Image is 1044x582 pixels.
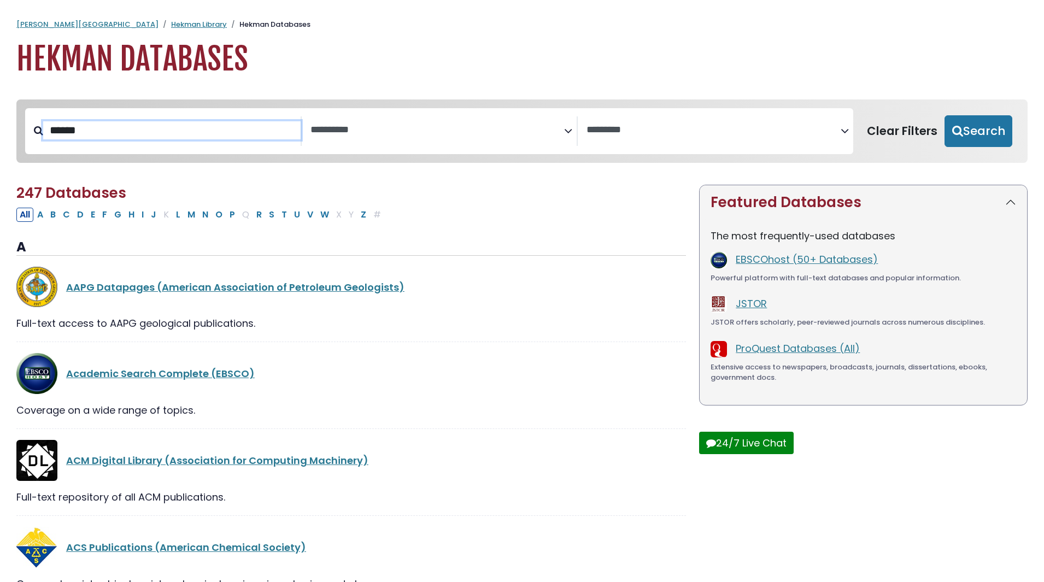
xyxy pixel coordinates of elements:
[16,208,33,222] button: All
[16,99,1028,163] nav: Search filters
[66,367,255,380] a: Academic Search Complete (EBSCO)
[16,239,686,256] h3: A
[736,297,767,310] a: JSTOR
[184,208,198,222] button: Filter Results M
[586,125,841,136] textarea: Search
[47,208,59,222] button: Filter Results B
[227,19,310,30] li: Hekman Databases
[16,490,686,504] div: Full-text repository of all ACM publications.
[736,252,878,266] a: EBSCOhost (50+ Databases)
[199,208,212,222] button: Filter Results N
[711,228,1016,243] p: The most frequently-used databases
[16,19,159,30] a: [PERSON_NAME][GEOGRAPHIC_DATA]
[66,540,306,554] a: ACS Publications (American Chemical Society)
[711,273,1016,284] div: Powerful platform with full-text databases and popular information.
[736,342,860,355] a: ProQuest Databases (All)
[357,208,369,222] button: Filter Results Z
[16,316,686,331] div: Full-text access to AAPG geological publications.
[304,208,316,222] button: Filter Results V
[87,208,98,222] button: Filter Results E
[34,208,46,222] button: Filter Results A
[138,208,147,222] button: Filter Results I
[171,19,227,30] a: Hekman Library
[860,115,945,147] button: Clear Filters
[125,208,138,222] button: Filter Results H
[16,403,686,418] div: Coverage on a wide range of topics.
[16,19,1028,30] nav: breadcrumb
[111,208,125,222] button: Filter Results G
[700,185,1027,220] button: Featured Databases
[60,208,73,222] button: Filter Results C
[711,362,1016,383] div: Extensive access to newspapers, broadcasts, journals, dissertations, ebooks, government docs.
[226,208,238,222] button: Filter Results P
[310,125,565,136] textarea: Search
[266,208,278,222] button: Filter Results S
[699,432,794,454] button: 24/7 Live Chat
[173,208,184,222] button: Filter Results L
[945,115,1012,147] button: Submit for Search Results
[66,280,404,294] a: AAPG Datapages (American Association of Petroleum Geologists)
[317,208,332,222] button: Filter Results W
[212,208,226,222] button: Filter Results O
[66,454,368,467] a: ACM Digital Library (Association for Computing Machinery)
[74,208,87,222] button: Filter Results D
[253,208,265,222] button: Filter Results R
[711,317,1016,328] div: JSTOR offers scholarly, peer-reviewed journals across numerous disciplines.
[16,183,126,203] span: 247 Databases
[16,207,385,221] div: Alpha-list to filter by first letter of database name
[99,208,110,222] button: Filter Results F
[16,41,1028,78] h1: Hekman Databases
[278,208,290,222] button: Filter Results T
[291,208,303,222] button: Filter Results U
[148,208,160,222] button: Filter Results J
[43,121,301,139] input: Search database by title or keyword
